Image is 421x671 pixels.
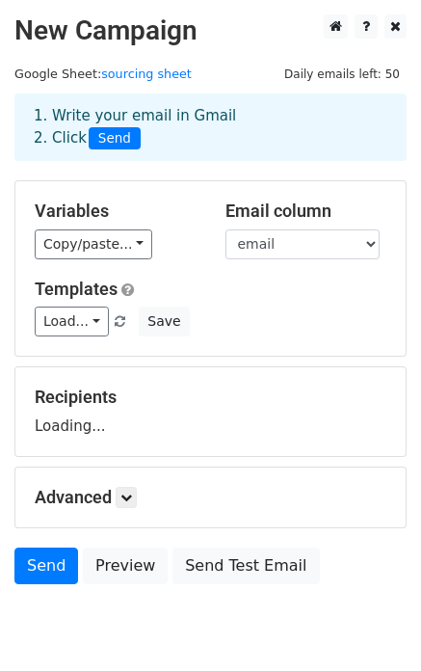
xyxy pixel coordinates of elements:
[225,201,387,222] h5: Email column
[101,67,192,81] a: sourcing sheet
[35,387,386,437] div: Loading...
[35,387,386,408] h5: Recipients
[277,64,407,85] span: Daily emails left: 50
[35,201,197,222] h5: Variables
[277,67,407,81] a: Daily emails left: 50
[172,548,319,584] a: Send Test Email
[35,307,109,336] a: Load...
[35,229,152,259] a: Copy/paste...
[89,127,141,150] span: Send
[35,487,386,508] h5: Advanced
[14,67,192,81] small: Google Sheet:
[14,14,407,47] h2: New Campaign
[83,548,168,584] a: Preview
[19,105,402,149] div: 1. Write your email in Gmail 2. Click
[139,307,189,336] button: Save
[35,279,118,299] a: Templates
[14,548,78,584] a: Send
